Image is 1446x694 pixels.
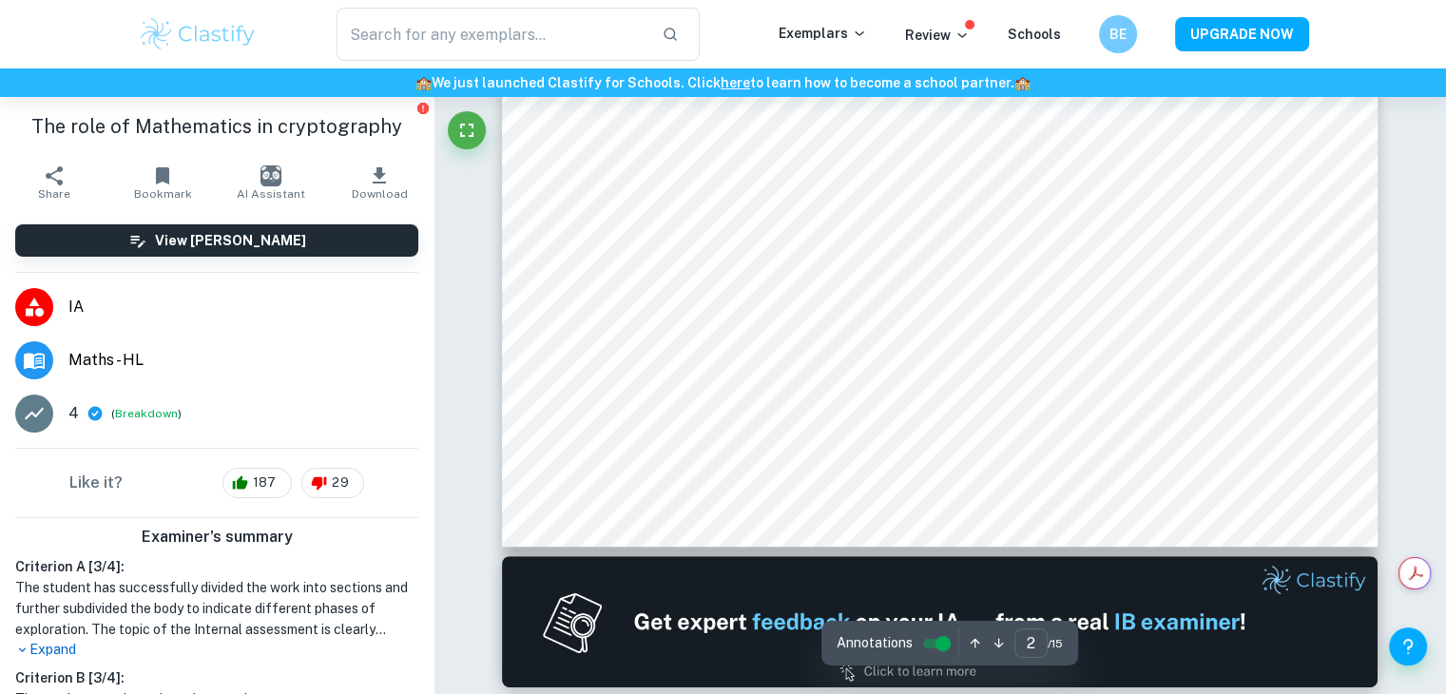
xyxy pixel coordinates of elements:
[325,156,434,209] button: Download
[217,156,325,209] button: AI Assistant
[15,640,418,660] p: Expand
[1099,15,1137,53] button: BE
[448,111,486,149] button: Fullscreen
[260,165,281,186] img: AI Assistant
[155,230,306,251] h6: View [PERSON_NAME]
[138,15,259,53] img: Clastify logo
[38,187,70,201] span: Share
[1008,27,1061,42] a: Schools
[68,296,418,318] span: IA
[837,633,913,653] span: Annotations
[321,473,358,492] span: 29
[1107,24,1128,45] h6: BE
[222,468,292,498] div: 187
[134,187,192,201] span: Bookmark
[108,156,217,209] button: Bookmark
[4,72,1442,93] h6: We just launched Clastify for Schools. Click to learn how to become a school partner.
[111,405,182,423] span: ( )
[352,187,408,201] span: Download
[415,75,432,90] span: 🏫
[337,8,647,61] input: Search for any exemplars...
[721,75,750,90] a: here
[779,23,867,44] p: Exemplars
[301,468,364,498] div: 29
[15,556,418,577] h6: Criterion A [ 3 / 4 ]:
[242,473,286,492] span: 187
[237,187,305,201] span: AI Assistant
[68,402,79,425] p: 4
[68,349,418,372] span: Maths - HL
[15,667,418,688] h6: Criterion B [ 3 / 4 ]:
[8,526,426,549] h6: Examiner's summary
[905,25,970,46] p: Review
[1389,627,1427,665] button: Help and Feedback
[502,556,1379,687] img: Ad
[15,577,418,640] h1: The student has successfully divided the work into sections and further subdivided the body to in...
[1014,75,1031,90] span: 🏫
[15,224,418,257] button: View [PERSON_NAME]
[15,112,418,141] h1: The role of Mathematics in cryptography
[69,472,123,494] h6: Like it?
[1175,17,1309,51] button: UPGRADE NOW
[1048,635,1063,652] span: / 15
[415,101,430,115] button: Report issue
[115,405,178,422] button: Breakdown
